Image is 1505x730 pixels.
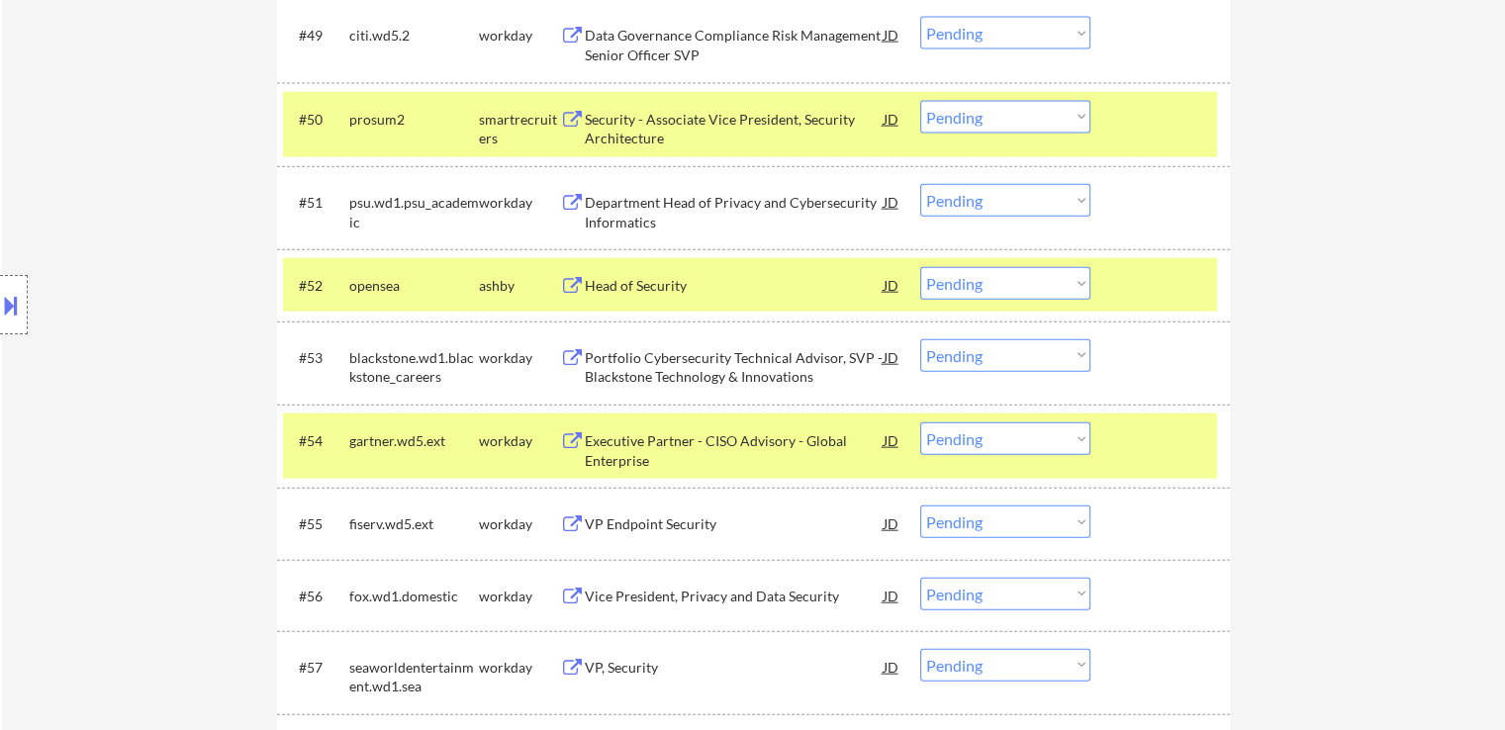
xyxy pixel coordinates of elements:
[299,110,333,130] div: #50
[882,101,901,137] div: JD
[479,193,560,213] div: workday
[299,587,333,606] div: #56
[585,193,884,231] div: Department Head of Privacy and Cybersecurity Informatics
[585,26,884,64] div: Data Governance Compliance Risk Management Senior Officer SVP
[585,514,884,534] div: VP Endpoint Security
[585,110,884,148] div: Security - Associate Vice President, Security Architecture
[882,578,901,613] div: JD
[299,658,333,678] div: #57
[479,276,560,296] div: ashby
[479,587,560,606] div: workday
[349,587,479,606] div: fox.wd1.domestic
[479,658,560,678] div: workday
[585,276,884,296] div: Head of Security
[882,17,901,52] div: JD
[585,658,884,678] div: VP, Security
[349,110,479,130] div: prosum2
[479,110,560,148] div: smartrecruiters
[479,514,560,534] div: workday
[349,26,479,46] div: citi.wd5.2
[479,431,560,451] div: workday
[882,649,901,684] div: JD
[299,26,333,46] div: #49
[479,26,560,46] div: workday
[299,514,333,534] div: #55
[349,431,479,451] div: gartner.wd5.ext
[882,339,901,375] div: JD
[585,587,884,606] div: Vice President, Privacy and Data Security
[349,193,479,231] div: psu.wd1.psu_academic
[479,348,560,368] div: workday
[349,514,479,534] div: fiserv.wd5.ext
[882,505,901,541] div: JD
[349,348,479,387] div: blackstone.wd1.blackstone_careers
[882,267,901,303] div: JD
[349,276,479,296] div: opensea
[349,658,479,696] div: seaworldentertainment.wd1.sea
[882,184,901,220] div: JD
[585,431,884,470] div: Executive Partner - CISO Advisory - Global Enterprise
[882,422,901,458] div: JD
[585,348,884,387] div: Portfolio Cybersecurity Technical Advisor, SVP - Blackstone Technology & Innovations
